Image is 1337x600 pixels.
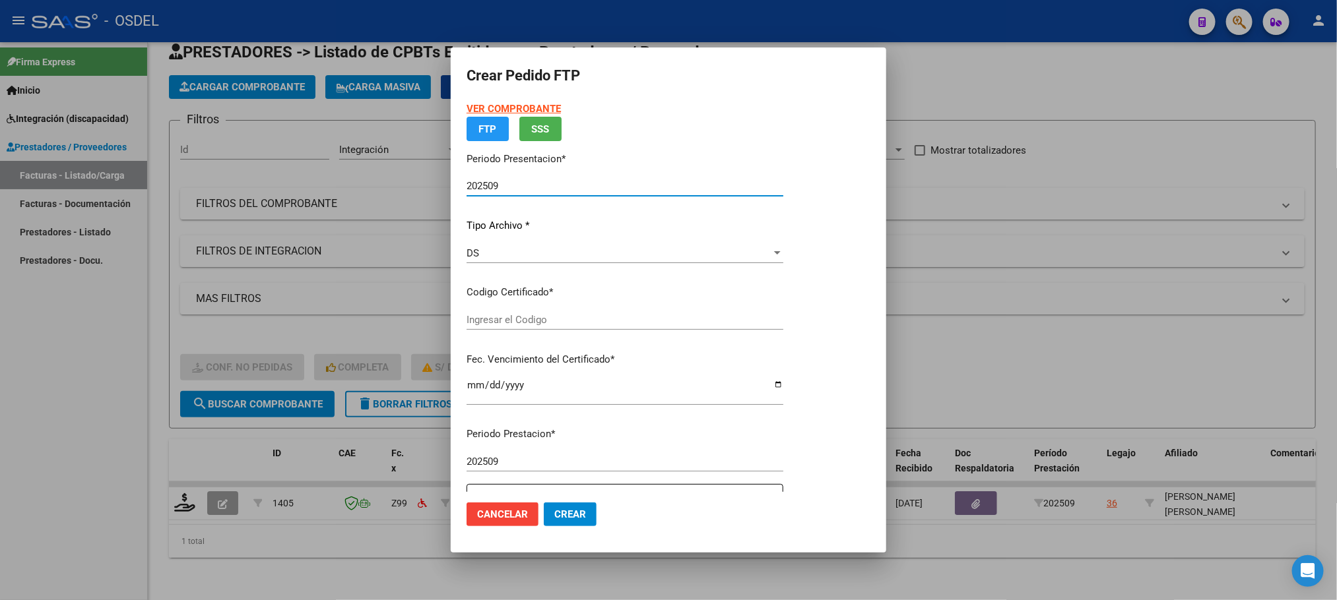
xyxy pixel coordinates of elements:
span: Crear [554,508,586,520]
span: DS [467,247,479,259]
span: FTP [479,123,497,135]
span: SSS [532,123,550,135]
p: Periodo Prestacion [467,427,783,442]
p: Codigo Certificado [467,285,783,300]
p: Periodo Presentacion [467,152,783,167]
a: VER COMPROBANTE [467,103,561,115]
span: Cancelar [477,508,528,520]
p: Tipo Archivo * [467,218,783,233]
div: Open Intercom Messenger [1292,555,1324,587]
h2: Crear Pedido FTP [467,63,870,88]
p: Fec. Vencimiento del Certificado [467,352,783,367]
button: Cancelar [467,502,538,526]
button: SSS [519,117,562,141]
button: FTP [467,117,509,141]
button: Crear [544,502,597,526]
